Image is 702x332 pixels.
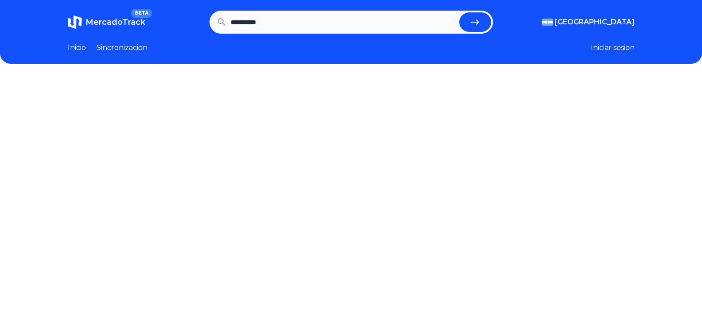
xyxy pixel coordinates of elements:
span: [GEOGRAPHIC_DATA] [555,17,635,27]
a: Inicio [68,42,86,53]
button: [GEOGRAPHIC_DATA] [542,17,635,27]
button: Iniciar sesion [591,42,635,53]
a: MercadoTrackBETA [68,15,145,29]
span: BETA [131,9,152,18]
img: Argentina [542,19,553,26]
img: MercadoTrack [68,15,82,29]
a: Sincronizacion [97,42,147,53]
span: MercadoTrack [85,17,145,27]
